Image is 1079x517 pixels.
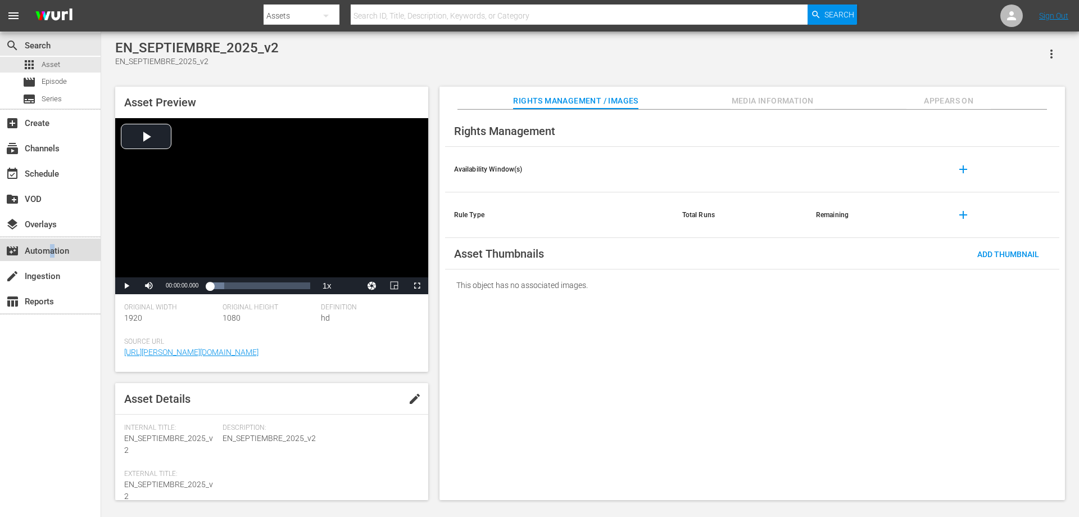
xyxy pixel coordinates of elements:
div: Video Player [115,118,428,294]
span: Original Width [124,303,217,312]
th: Rule Type [445,192,673,238]
span: Schedule [6,167,19,181]
span: Search [6,39,19,52]
a: [URL][PERSON_NAME][DOMAIN_NAME] [124,348,259,357]
img: ans4CAIJ8jUAAAAAAAAAAAAAAAAAAAAAAAAgQb4GAAAAAAAAAAAAAAAAAAAAAAAAJMjXAAAAAAAAAAAAAAAAAAAAAAAAgAT5G... [27,3,81,29]
button: add [950,156,977,183]
button: edit [401,385,428,412]
span: Add Thumbnail [968,250,1048,259]
span: Search [824,5,854,25]
span: edit [408,392,421,406]
div: Progress Bar [210,282,310,289]
span: Series [22,92,36,106]
th: Availability Window(s) [445,147,673,192]
span: Asset Thumbnails [454,247,544,260]
span: Rights Management / Images [513,94,638,108]
span: Reports [6,295,19,308]
span: hd [321,313,330,322]
span: Internal Title: [124,424,217,433]
span: Ingestion [6,269,19,283]
button: Fullscreen [406,277,428,294]
th: Remaining [807,192,941,238]
span: 1920 [124,313,142,322]
span: EN_SEPTIEMBRE_2025_v2 [124,480,213,501]
span: Description: [223,424,414,433]
span: Asset Preview [124,96,196,109]
span: Original Height [223,303,315,312]
span: Channels [6,142,19,155]
span: Definition [321,303,414,312]
span: Episode [22,75,36,89]
button: add [950,201,977,228]
span: Create [6,116,19,130]
span: Media Information [731,94,815,108]
span: EN_SEPTIEMBRE_2025_v2 [124,434,213,455]
button: Mute [138,277,160,294]
span: Overlays [6,218,19,231]
span: Asset [22,58,36,71]
span: add [956,208,970,222]
span: Series [42,93,62,105]
button: Picture-in-Picture [383,277,406,294]
button: Search [808,5,857,25]
span: Asset [42,59,60,70]
span: Automation [6,244,19,258]
span: Episode [42,76,67,87]
button: Play [115,277,138,294]
span: Asset Details [124,392,191,406]
span: External Title: [124,470,217,479]
span: EN_SEPTIEMBRE_2025_v2 [223,433,414,444]
span: Rights Management [454,124,555,138]
span: menu [7,9,20,23]
div: EN_SEPTIEMBRE_2025_v2 [115,40,279,56]
div: This object has no associated images. [445,269,1059,301]
div: EN_SEPTIEMBRE_2025_v2 [115,56,279,68]
span: Source Url [124,338,414,347]
th: Total Runs [673,192,807,238]
span: add [956,163,970,176]
button: Jump To Time [361,277,383,294]
span: 00:00:00.000 [166,282,198,289]
button: Add Thumbnail [968,244,1048,264]
a: Sign Out [1039,11,1068,20]
span: VOD [6,192,19,206]
span: 1080 [223,313,241,322]
button: Playback Rate [316,277,338,294]
span: Appears On [906,94,991,108]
